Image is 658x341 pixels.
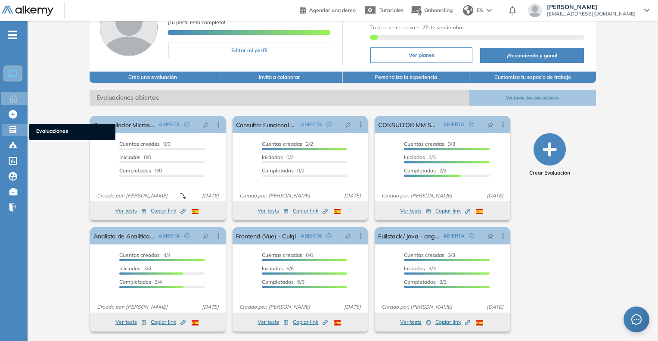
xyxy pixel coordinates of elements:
span: check-circle [469,122,474,127]
img: ESP [334,209,341,214]
a: Agendar una demo [300,4,356,15]
span: [EMAIL_ADDRESS][DOMAIN_NAME] [547,10,636,17]
span: Crear Evaluación [529,169,570,177]
button: Crea una evaluación [90,72,216,83]
span: [DATE] [483,303,507,311]
button: pushpin [481,229,500,243]
i: - [8,34,17,36]
span: Tutoriales [379,7,403,13]
span: Copiar link [293,318,328,326]
button: Copiar link [435,206,470,216]
img: ESP [476,209,483,214]
button: Copiar link [151,317,186,327]
span: 0/0 [119,141,171,147]
span: pushpin [203,121,209,128]
span: 6/6 [262,265,294,272]
span: Evaluaciones abiertas [90,90,469,106]
button: Editar mi perfil [168,43,330,58]
button: Ver tests [115,206,146,216]
span: Copiar link [435,207,470,215]
span: 0/2 [262,154,294,160]
span: 3/4 [119,278,162,285]
span: [DATE] [199,192,222,200]
b: 27 de septiembre [421,24,464,31]
button: Copiar link [435,317,470,327]
span: Cuentas creadas [119,252,160,258]
span: ABIERTA [301,232,322,240]
button: Copiar link [293,317,328,327]
span: Copiar link [293,207,328,215]
button: pushpin [481,118,500,131]
span: Creado por: [PERSON_NAME] [236,303,313,311]
span: 3/3 [404,252,455,258]
span: check-circle [184,122,189,127]
span: 0/0 [119,167,162,174]
span: ES [477,6,483,14]
span: ABIERTA [158,232,180,240]
span: 2/2 [262,141,313,147]
span: Creado por: [PERSON_NAME] [378,192,456,200]
span: 0/0 [119,154,151,160]
button: Onboarding [410,1,453,20]
span: 3/3 [404,154,436,160]
img: Logo [2,6,53,16]
span: Agendar una demo [309,7,356,13]
span: message [631,314,642,325]
span: 6/6 [262,278,304,285]
button: Ver tests [400,206,431,216]
span: Onboarding [424,7,453,13]
a: Desarrollador Microsoft BI - CENTRO [93,116,155,133]
span: check-circle [184,233,189,238]
span: 2/3 [404,167,447,174]
span: [PERSON_NAME] [547,3,636,10]
a: Consultor Funcional MM-SD [236,116,297,133]
span: ABIERTA [443,121,465,128]
img: ESP [476,320,483,325]
span: Iniciadas [119,265,140,272]
span: Cuentas creadas [262,141,302,147]
button: Ver tests [258,206,289,216]
span: 3/3 [404,141,455,147]
span: Cuentas creadas [262,252,302,258]
span: Completados [262,278,294,285]
span: Cuentas creadas [404,252,444,258]
span: [DATE] [341,303,364,311]
span: pushpin [345,121,351,128]
span: pushpin [203,232,209,239]
span: Cuentas creadas [119,141,160,147]
span: 0/2 [262,167,304,174]
a: Frontend (Vue) - Culqi [236,227,296,244]
span: 3/3 [404,265,436,272]
img: world [463,5,473,16]
span: [DATE] [199,303,222,311]
img: ESP [192,320,199,325]
button: Ver tests [258,317,289,327]
span: pushpin [345,232,351,239]
button: Copiar link [151,206,186,216]
span: ABIERTA [301,121,322,128]
span: Creado por: [PERSON_NAME] [93,303,171,311]
span: check-circle [469,233,474,238]
span: pushpin [487,121,493,128]
img: ESP [192,209,199,214]
button: Crear Evaluación [529,133,570,177]
span: ABIERTA [443,232,465,240]
span: ABIERTA [158,121,180,128]
span: 3/4 [119,265,151,272]
button: Ver todas las evaluaciones [469,90,596,106]
button: pushpin [338,118,357,131]
span: Completados [262,167,294,174]
img: ESP [334,320,341,325]
a: CONSULTOR MM SD - LIDER / IBM COLOMBIA [378,116,439,133]
button: Ver planes [370,47,472,63]
span: Creado por: [PERSON_NAME] [93,192,171,200]
a: Fullstack / java - angular / YOBEL [378,227,439,244]
button: Ver tests [115,317,146,327]
span: Tu plan se renueva el [370,24,464,31]
span: check-circle [326,122,332,127]
span: Cuentas creadas [404,141,444,147]
span: Copiar link [151,318,186,326]
span: ¡Tu perfil está completo! [168,19,225,25]
span: 4/4 [119,252,171,258]
button: Copiar link [293,206,328,216]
